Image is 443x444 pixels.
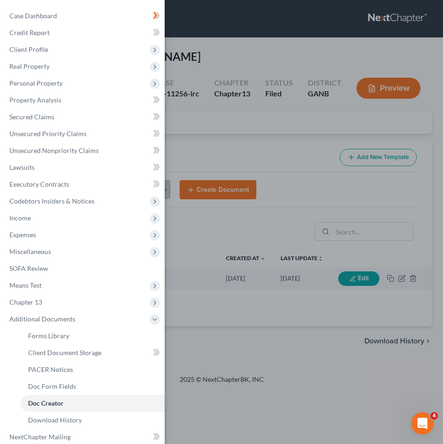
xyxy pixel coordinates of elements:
[9,281,42,289] span: Means Test
[9,146,99,154] span: Unsecured Nonpriority Claims
[2,125,165,142] a: Unsecured Priority Claims
[9,96,61,104] span: Property Analysis
[28,349,102,357] span: Client Document Storage
[2,159,165,176] a: Lawsuits
[2,7,165,24] a: Case Dashboard
[9,29,50,36] span: Credit Report
[9,130,87,138] span: Unsecured Priority Claims
[9,264,48,272] span: SOFA Review
[21,395,165,412] a: Doc Creator
[2,24,165,41] a: Credit Report
[2,142,165,159] a: Unsecured Nonpriority Claims
[9,163,35,171] span: Lawsuits
[430,412,438,420] span: 4
[28,416,82,424] span: Download History
[9,197,94,205] span: Codebtors Insiders & Notices
[2,176,165,193] a: Executory Contracts
[21,328,165,344] a: Forms Library
[9,247,51,255] span: Miscellaneous
[2,260,165,277] a: SOFA Review
[9,113,54,121] span: Secured Claims
[2,109,165,125] a: Secured Claims
[21,378,165,395] a: Doc Form Fields
[28,399,64,407] span: Doc Creator
[9,45,48,53] span: Client Profile
[9,214,31,222] span: Income
[9,62,50,70] span: Real Property
[9,79,63,87] span: Personal Property
[21,344,165,361] a: Client Document Storage
[9,231,36,239] span: Expenses
[9,433,71,441] span: NextChapter Mailing
[9,180,69,188] span: Executory Contracts
[21,361,165,378] a: PACER Notices
[9,298,42,306] span: Chapter 13
[9,12,57,20] span: Case Dashboard
[28,332,69,340] span: Forms Library
[9,315,75,323] span: Additional Documents
[411,412,434,435] iframe: Intercom live chat
[28,365,73,373] span: PACER Notices
[21,412,165,429] a: Download History
[2,92,165,109] a: Property Analysis
[28,382,76,390] span: Doc Form Fields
